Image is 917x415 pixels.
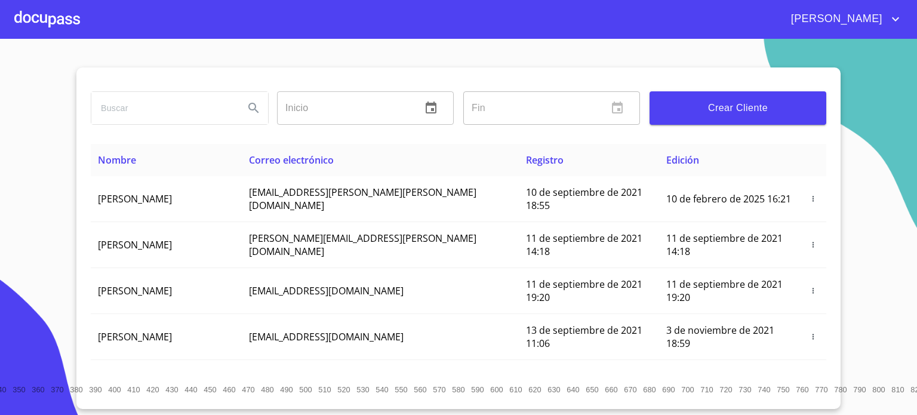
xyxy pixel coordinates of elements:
[143,380,162,399] button: 420
[640,380,659,399] button: 680
[452,385,464,394] span: 580
[98,153,136,167] span: Nombre
[643,385,656,394] span: 680
[353,380,373,399] button: 530
[277,380,296,399] button: 490
[315,380,334,399] button: 510
[719,385,732,394] span: 720
[296,380,315,399] button: 500
[506,380,525,399] button: 610
[774,380,793,399] button: 750
[834,385,847,394] span: 780
[526,186,642,212] span: 10 de septiembre de 2021 18:55
[666,232,783,258] span: 11 de septiembre de 2021 14:18
[528,385,541,394] span: 620
[98,284,172,297] span: [PERSON_NAME]
[430,380,449,399] button: 570
[334,380,353,399] button: 520
[526,370,642,396] span: 14 de septiembre de 2021 12:26
[716,380,736,399] button: 720
[666,192,791,205] span: 10 de febrero de 2025 16:21
[91,92,235,124] input: search
[184,385,197,394] span: 440
[602,380,621,399] button: 660
[220,380,239,399] button: 460
[736,380,755,399] button: 730
[796,385,808,394] span: 760
[777,385,789,394] span: 750
[650,91,826,125] button: Crear Cliente
[621,380,640,399] button: 670
[605,385,617,394] span: 660
[624,385,636,394] span: 670
[249,284,404,297] span: [EMAIL_ADDRESS][DOMAIN_NAME]
[586,385,598,394] span: 650
[697,380,716,399] button: 710
[395,385,407,394] span: 550
[888,380,907,399] button: 810
[782,10,888,29] span: [PERSON_NAME]
[666,324,774,350] span: 3 de noviembre de 2021 18:59
[525,380,544,399] button: 620
[812,380,831,399] button: 770
[51,385,63,394] span: 370
[872,385,885,394] span: 800
[891,385,904,394] span: 810
[127,385,140,394] span: 410
[13,385,25,394] span: 350
[487,380,506,399] button: 600
[201,380,220,399] button: 450
[356,385,369,394] span: 530
[249,153,334,167] span: Correo electrónico
[666,153,699,167] span: Edición
[86,380,105,399] button: 390
[815,385,827,394] span: 770
[376,385,388,394] span: 540
[659,380,678,399] button: 690
[659,100,817,116] span: Crear Cliente
[32,385,44,394] span: 360
[793,380,812,399] button: 760
[249,330,404,343] span: [EMAIL_ADDRESS][DOMAIN_NAME]
[564,380,583,399] button: 640
[89,385,101,394] span: 390
[280,385,293,394] span: 490
[666,370,783,396] span: 14 de septiembre de 2021 12:26
[526,278,642,304] span: 11 de septiembre de 2021 19:20
[509,385,522,394] span: 610
[411,380,430,399] button: 560
[98,192,172,205] span: [PERSON_NAME]
[299,385,312,394] span: 500
[850,380,869,399] button: 790
[526,324,642,350] span: 13 de septiembre de 2021 11:06
[782,10,903,29] button: account of current user
[433,385,445,394] span: 570
[738,385,751,394] span: 730
[666,278,783,304] span: 11 de septiembre de 2021 19:20
[583,380,602,399] button: 650
[869,380,888,399] button: 800
[678,380,697,399] button: 700
[204,385,216,394] span: 450
[490,385,503,394] span: 600
[758,385,770,394] span: 740
[392,380,411,399] button: 550
[449,380,468,399] button: 580
[662,385,675,394] span: 690
[755,380,774,399] button: 740
[853,385,866,394] span: 790
[239,380,258,399] button: 470
[318,385,331,394] span: 510
[567,385,579,394] span: 640
[223,385,235,394] span: 460
[700,385,713,394] span: 710
[258,380,277,399] button: 480
[67,380,86,399] button: 380
[471,385,484,394] span: 590
[373,380,392,399] button: 540
[181,380,201,399] button: 440
[242,385,254,394] span: 470
[48,380,67,399] button: 370
[337,385,350,394] span: 520
[526,232,642,258] span: 11 de septiembre de 2021 14:18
